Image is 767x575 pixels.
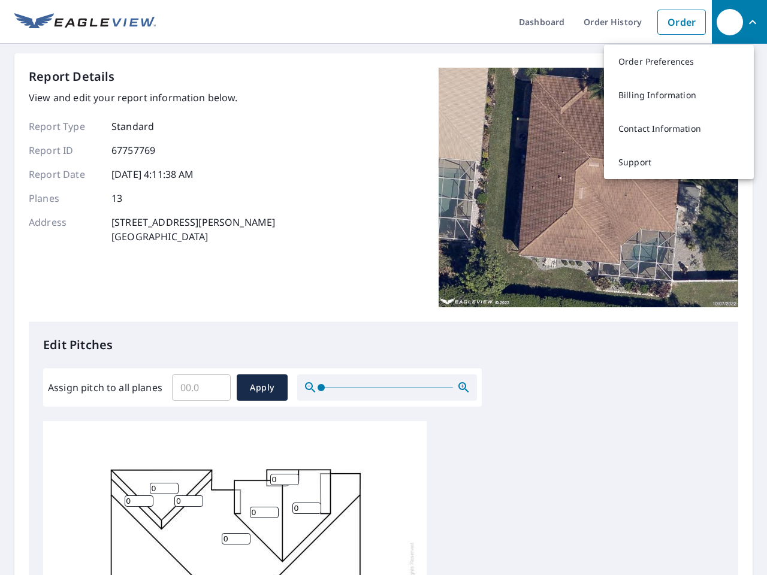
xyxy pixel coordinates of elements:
[48,380,162,395] label: Assign pitch to all planes
[29,119,101,134] p: Report Type
[29,68,115,86] p: Report Details
[172,371,231,404] input: 00.0
[237,374,288,401] button: Apply
[604,146,754,179] a: Support
[111,143,155,158] p: 67757769
[111,167,194,181] p: [DATE] 4:11:38 AM
[246,380,278,395] span: Apply
[29,167,101,181] p: Report Date
[29,90,275,105] p: View and edit your report information below.
[111,215,275,244] p: [STREET_ADDRESS][PERSON_NAME] [GEOGRAPHIC_DATA]
[604,112,754,146] a: Contact Information
[29,191,101,205] p: Planes
[29,143,101,158] p: Report ID
[604,45,754,78] a: Order Preferences
[14,13,156,31] img: EV Logo
[43,336,724,354] p: Edit Pitches
[439,68,738,307] img: Top image
[29,215,101,244] p: Address
[657,10,706,35] a: Order
[111,119,154,134] p: Standard
[604,78,754,112] a: Billing Information
[111,191,122,205] p: 13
